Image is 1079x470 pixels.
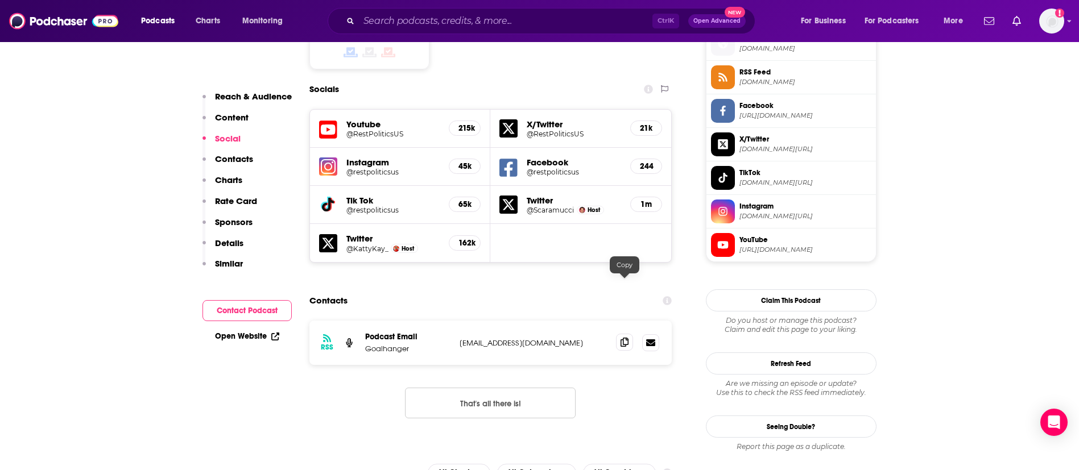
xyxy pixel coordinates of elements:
[739,168,871,178] span: TikTok
[640,199,652,209] h5: 1m
[1008,11,1026,31] a: Show notifications dropdown
[711,233,871,257] a: YouTube[URL][DOMAIN_NAME]
[711,132,871,156] a: X/Twitter[DOMAIN_NAME][URL]
[979,11,999,31] a: Show notifications dropdown
[706,442,877,451] div: Report this page as a duplicate.
[346,157,440,168] h5: Instagram
[652,14,679,28] span: Ctrl K
[1039,9,1064,34] span: Logged in as sydneymorris_books
[215,153,253,164] p: Contacts
[202,300,292,321] button: Contact Podcast
[640,123,652,133] h5: 21k
[793,12,860,30] button: open menu
[711,199,871,223] a: Instagram[DOMAIN_NAME][URL]
[309,78,339,100] h2: Socials
[688,14,746,28] button: Open AdvancedNew
[527,157,621,168] h5: Facebook
[460,338,607,348] p: [EMAIL_ADDRESS][DOMAIN_NAME]
[319,157,337,176] img: iconImage
[739,178,871,187] span: tiktok.com/@restpoliticsus
[588,206,600,214] span: Host
[857,12,936,30] button: open menu
[346,244,388,253] a: @KattyKay_
[393,246,399,252] img: Katty Kay
[739,246,871,254] span: https://www.youtube.com/@RestPoliticsUS
[202,258,243,279] button: Similar
[693,18,741,24] span: Open Advanced
[739,67,871,77] span: RSS Feed
[215,112,249,123] p: Content
[215,217,253,227] p: Sponsors
[739,145,871,153] span: twitter.com/RestPoliticsUS
[202,174,242,196] button: Charts
[739,235,871,245] span: YouTube
[215,91,292,102] p: Reach & Audience
[346,119,440,130] h5: Youtube
[739,44,871,53] span: therestispoliticsus.com
[202,217,253,238] button: Sponsors
[739,111,871,120] span: https://www.facebook.com/restpoliticsus
[706,415,877,438] a: Seeing Double?
[739,134,871,144] span: X/Twitter
[346,206,440,214] a: @restpoliticsus
[579,207,585,213] img: Anthony Scaramucci
[346,168,440,176] a: @restpoliticsus
[706,316,877,334] div: Claim and edit this page to your liking.
[458,161,471,171] h5: 45k
[346,130,440,138] a: @RestPoliticsUS
[706,316,877,325] span: Do you host or manage this podcast?
[188,12,227,30] a: Charts
[133,12,189,30] button: open menu
[739,212,871,221] span: instagram.com/restpoliticsus
[739,201,871,211] span: Instagram
[458,238,471,248] h5: 162k
[706,289,877,311] button: Claim This Podcast
[739,101,871,111] span: Facebook
[458,123,471,133] h5: 215k
[1039,9,1064,34] button: Show profile menu
[346,195,440,206] h5: Tik Tok
[527,130,621,138] a: @RestPoliticsUS
[242,13,283,29] span: Monitoring
[640,161,652,171] h5: 244
[202,91,292,112] button: Reach & Audience
[1040,409,1068,436] div: Open Intercom Messenger
[359,12,652,30] input: Search podcasts, credits, & more...
[739,78,871,86] span: feeds.megaphone.fm
[234,12,297,30] button: open menu
[711,65,871,89] a: RSS Feed[DOMAIN_NAME]
[458,199,471,209] h5: 65k
[706,352,877,375] button: Refresh Feed
[321,343,333,352] h3: RSS
[365,344,450,353] p: Goalhanger
[9,10,118,32] img: Podchaser - Follow, Share and Rate Podcasts
[936,12,977,30] button: open menu
[527,206,574,214] a: @Scaramucci
[309,290,348,311] h2: Contacts
[944,13,963,29] span: More
[527,119,621,130] h5: X/Twitter
[202,153,253,174] button: Contacts
[346,233,440,244] h5: Twitter
[527,168,621,176] a: @restpoliticsus
[202,238,243,259] button: Details
[196,13,220,29] span: Charts
[202,196,257,217] button: Rate Card
[215,258,243,269] p: Similar
[1055,9,1064,18] svg: Add a profile image
[725,7,745,18] span: New
[202,112,249,133] button: Content
[215,133,241,144] p: Social
[338,8,766,34] div: Search podcasts, credits, & more...
[711,166,871,190] a: TikTok[DOMAIN_NAME][URL]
